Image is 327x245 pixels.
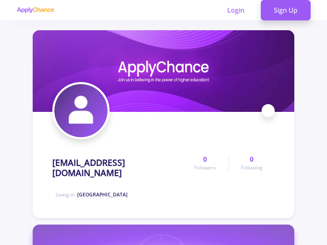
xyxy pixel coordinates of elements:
[56,191,128,198] span: Living in :
[52,158,182,178] h1: [EMAIL_ADDRESS][DOMAIN_NAME]
[77,191,128,198] span: [GEOGRAPHIC_DATA]
[194,164,216,171] span: Followers
[54,84,108,137] img: jbn_mahi@yahoo.comavatar
[228,154,275,171] a: 0Following
[203,154,207,164] span: 0
[250,154,253,164] span: 0
[16,7,54,13] img: applychance logo text only
[182,154,228,171] a: 0Followers
[241,164,262,171] span: Following
[33,30,294,112] img: jbn_mahi@yahoo.comcover image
